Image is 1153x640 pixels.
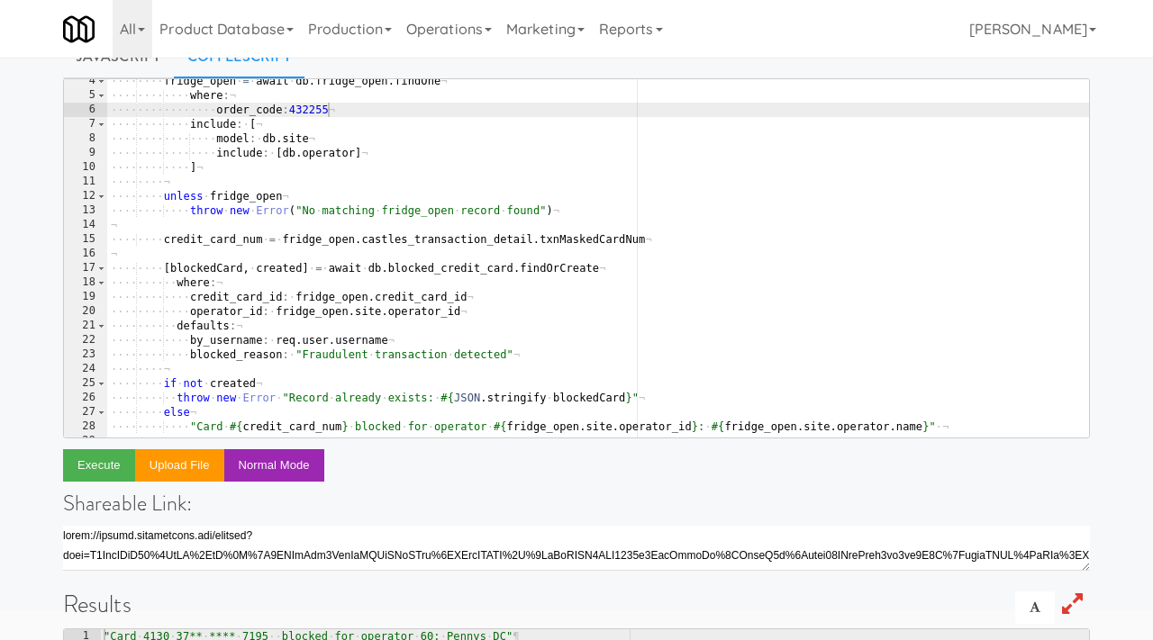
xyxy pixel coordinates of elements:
[64,419,107,434] div: 28
[64,275,107,290] div: 18
[64,247,107,261] div: 16
[224,449,324,482] button: Normal Mode
[64,117,107,131] div: 7
[63,14,95,45] img: Micromart
[63,449,135,482] button: Execute
[64,189,107,203] div: 12
[64,362,107,376] div: 24
[64,232,107,247] div: 15
[64,131,107,146] div: 8
[64,175,107,189] div: 11
[64,74,107,88] div: 4
[64,146,107,160] div: 9
[64,347,107,362] div: 23
[64,261,107,275] div: 17
[64,333,107,347] div: 22
[64,391,107,405] div: 26
[64,290,107,304] div: 19
[63,526,1090,571] textarea: lorem://ipsumd.sitametcons.adi/elitsed?doei=T6IncIDiD62utl1ET8DOLO5maGn9A3Eni1AdmIniMvEnia6q%8NOS...
[64,88,107,103] div: 5
[135,449,224,482] button: Upload file
[63,491,1090,515] h4: Shareable Link:
[64,218,107,232] div: 14
[64,405,107,419] div: 27
[64,160,107,175] div: 10
[63,591,1090,617] h1: Results
[64,103,107,117] div: 6
[64,304,107,319] div: 20
[64,434,107,448] div: 29
[64,376,107,391] div: 25
[64,319,107,333] div: 21
[64,203,107,218] div: 13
